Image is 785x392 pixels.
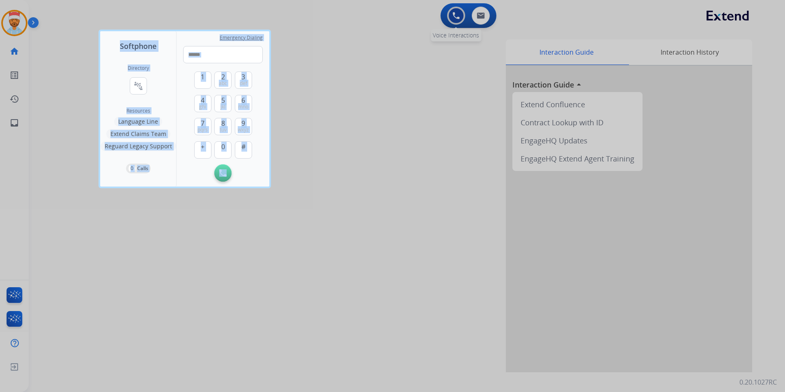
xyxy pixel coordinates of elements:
button: 3def [235,71,252,89]
span: 1 [201,72,204,82]
h2: Directory [128,65,149,71]
span: 2 [221,72,225,82]
span: 9 [241,118,245,128]
span: def [240,80,247,87]
button: # [235,141,252,159]
span: abc [219,80,227,87]
mat-icon: connect_without_contact [133,81,143,91]
button: 7pqrs [194,118,211,135]
span: wxyz [238,127,249,133]
span: + [201,142,204,152]
span: tuv [220,127,227,133]
span: ghi [199,104,206,110]
span: mno [238,104,248,110]
p: 0 [129,165,135,172]
button: 6mno [235,95,252,112]
span: 4 [201,95,204,105]
p: 0.20.1027RC [739,377,777,387]
span: 0 [221,142,225,152]
span: 8 [221,118,225,128]
button: Language Line [114,117,162,127]
span: Resources [126,108,150,114]
button: Reguard Legacy Support [101,141,176,151]
button: 0 [214,141,232,159]
button: 0Calls [126,164,151,173]
p: Calls [137,165,148,172]
span: Softphone [120,40,156,52]
button: 2abc [214,71,232,89]
button: 4ghi [194,95,211,112]
span: 7 [201,118,204,128]
button: 5jkl [214,95,232,112]
span: pqrs [197,127,208,133]
button: + [194,141,211,159]
button: Extend Claims Team [106,129,170,139]
span: # [241,142,246,152]
span: jkl [220,104,225,110]
img: call-button [219,169,227,177]
button: 9wxyz [235,118,252,135]
button: 1 [194,71,211,89]
button: 8tuv [214,118,232,135]
span: 5 [221,95,225,105]
span: 6 [241,95,245,105]
span: Emergency Dialing [220,35,263,41]
span: 3 [241,72,245,82]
